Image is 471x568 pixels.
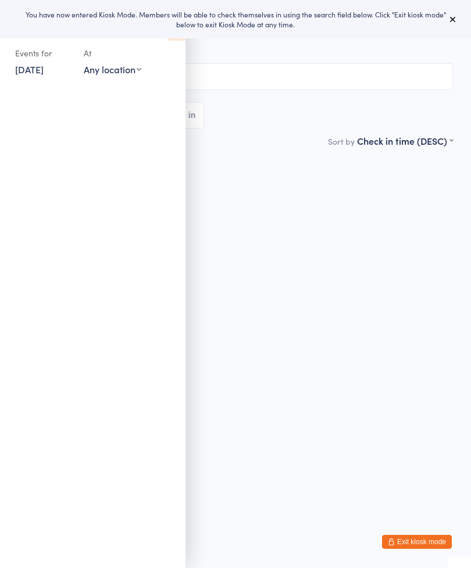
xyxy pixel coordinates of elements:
[328,135,355,147] label: Sort by
[84,63,141,76] div: Any location
[18,63,453,90] input: Search
[84,44,141,63] div: At
[19,9,452,29] div: You have now entered Kiosk Mode. Members will be able to check themselves in using the search fie...
[15,63,44,76] a: [DATE]
[357,134,453,147] div: Check in time (DESC)
[18,29,453,48] h2: Check-in
[382,535,452,549] button: Exit kiosk mode
[15,44,72,63] div: Events for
